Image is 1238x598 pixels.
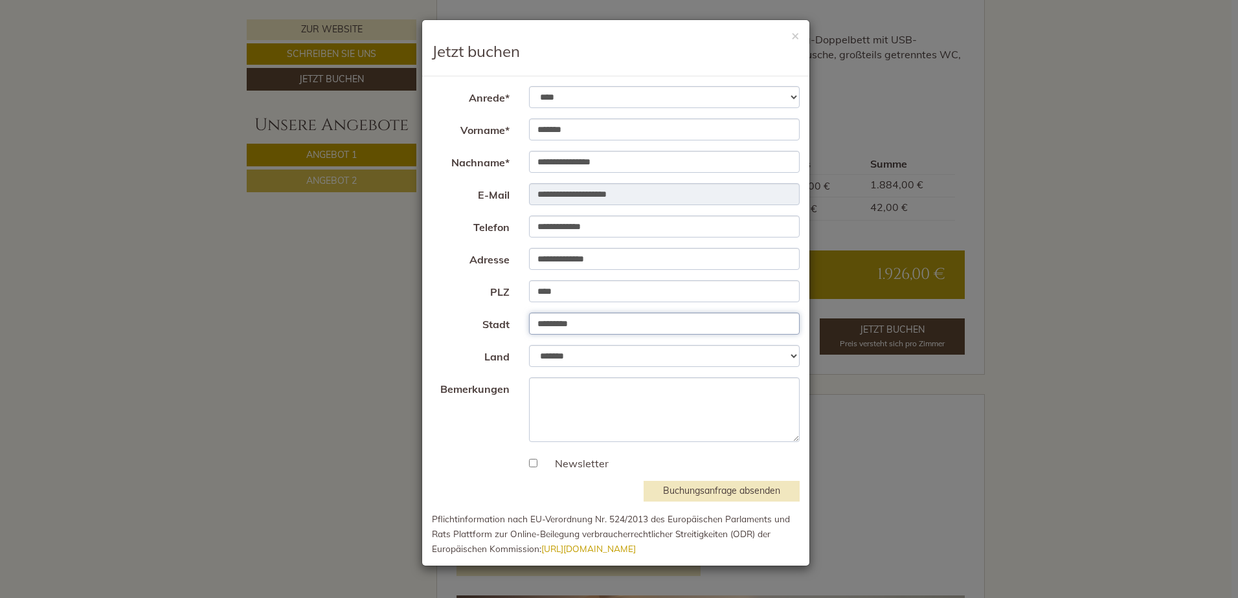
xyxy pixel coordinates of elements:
[422,216,519,235] label: Telefon
[644,481,800,502] button: Buchungsanfrage absenden
[422,280,519,300] label: PLZ
[422,183,519,203] label: E-Mail
[422,313,519,332] label: Stadt
[422,248,519,267] label: Adresse
[422,345,519,364] label: Land
[541,543,636,554] a: [URL][DOMAIN_NAME]
[422,118,519,138] label: Vorname*
[422,86,519,105] label: Anrede*
[432,43,800,60] h3: Jetzt buchen
[791,28,800,42] button: ×
[542,456,609,471] label: Newsletter
[432,513,790,554] small: Pflichtinformation nach EU-Verordnung Nr. 524/2013 des Europäischen Parlaments und Rats Plattform...
[422,377,519,397] label: Bemerkungen
[422,151,519,170] label: Nachname*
